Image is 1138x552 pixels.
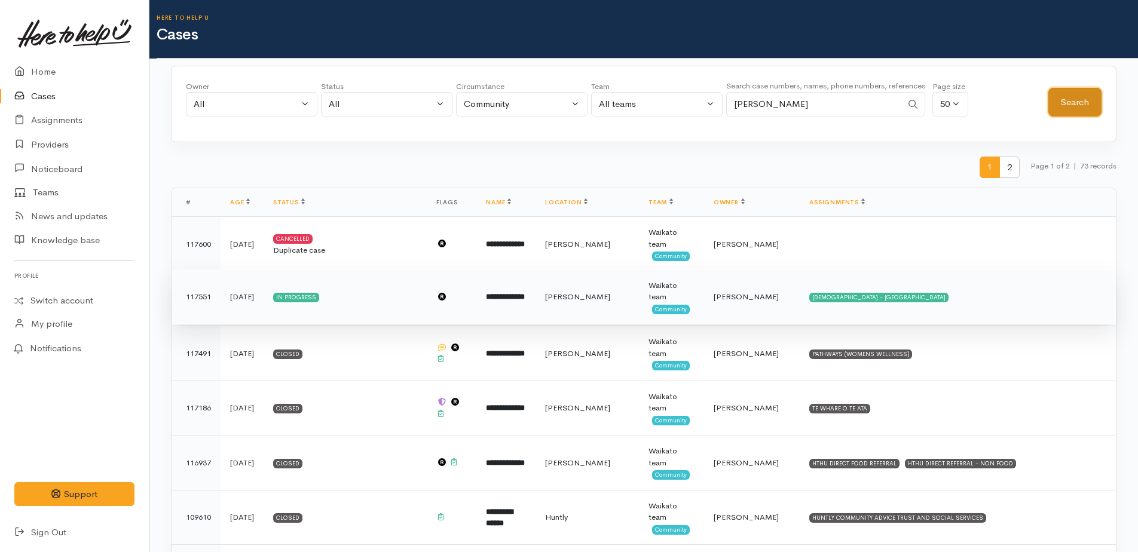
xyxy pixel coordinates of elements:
[648,500,695,523] div: Waikato team
[221,381,264,436] td: [DATE]
[427,188,476,217] th: Flags
[545,348,610,358] span: [PERSON_NAME]
[591,92,723,116] button: All teams
[221,217,264,272] td: [DATE]
[809,513,986,523] div: HUNTLY COMMUNITY ADVICE TRUST AND SOCIAL SERVICES
[172,269,221,324] td: 117551
[652,305,690,314] span: Community
[545,239,610,249] span: [PERSON_NAME]
[648,445,695,468] div: Waikato team
[157,26,1138,44] h1: Cases
[486,198,511,206] a: Name
[172,381,221,436] td: 117186
[172,326,221,381] td: 117491
[172,490,221,545] td: 109610
[809,198,865,206] a: Assignments
[714,198,745,206] a: Owner
[714,512,779,522] span: [PERSON_NAME]
[273,513,302,523] div: Closed
[1048,88,1102,117] button: Search
[1030,157,1116,188] small: Page 1 of 2 73 records
[329,97,434,111] div: All
[809,404,870,413] div: TE WHARE O TE ATA
[652,252,690,261] span: Community
[545,458,610,468] span: [PERSON_NAME]
[172,436,221,490] td: 116937
[545,512,568,522] span: Huntly
[809,349,912,359] div: PATHWAYS (WOMENS WELLNESS)
[714,348,779,358] span: [PERSON_NAME]
[545,198,588,206] a: Location
[273,198,305,206] a: Status
[321,81,452,93] div: Status
[194,97,299,111] div: All
[273,349,302,359] div: Closed
[648,391,695,414] div: Waikato team
[652,525,690,535] span: Community
[273,234,313,244] div: Cancelled
[273,293,319,302] div: In progress
[321,92,452,116] button: All
[714,403,779,413] span: [PERSON_NAME]
[157,14,1138,21] h6: Here to help u
[545,292,610,302] span: [PERSON_NAME]
[186,92,317,116] button: All
[456,92,588,116] button: Community
[221,490,264,545] td: [DATE]
[599,97,704,111] div: All teams
[14,482,134,507] button: Support
[14,268,134,284] h6: Profile
[172,217,221,272] td: 117600
[809,293,949,302] div: [DEMOGRAPHIC_DATA] - [GEOGRAPHIC_DATA]
[648,198,673,206] a: Team
[714,292,779,302] span: [PERSON_NAME]
[980,157,1000,179] span: 1
[726,81,925,91] small: Search case numbers, names, phone numbers, references
[652,416,690,425] span: Community
[932,92,968,116] button: 50
[809,459,900,468] div: HTHU DIRECT FOOD REFERRAL
[456,81,588,93] div: Circumstance
[221,436,264,490] td: [DATE]
[221,326,264,381] td: [DATE]
[230,198,250,206] a: Age
[591,81,723,93] div: Team
[545,403,610,413] span: [PERSON_NAME]
[714,239,779,249] span: [PERSON_NAME]
[905,459,1016,468] div: HTHU DIRECT REFERRAL - NON FOOD
[1073,161,1076,171] span: |
[652,361,690,370] span: Community
[940,97,950,111] div: 50
[726,92,902,116] input: Search
[172,188,221,217] th: #
[932,81,968,93] div: Page size
[186,81,317,93] div: Owner
[648,336,695,359] div: Waikato team
[273,244,417,256] div: Duplicate case
[714,458,779,468] span: [PERSON_NAME]
[652,470,690,480] span: Community
[273,404,302,413] div: Closed
[999,157,1020,179] span: 2
[221,269,264,324] td: [DATE]
[464,97,569,111] div: Community
[648,280,695,303] div: Waikato team
[648,226,695,250] div: Waikato team
[273,459,302,468] div: Closed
